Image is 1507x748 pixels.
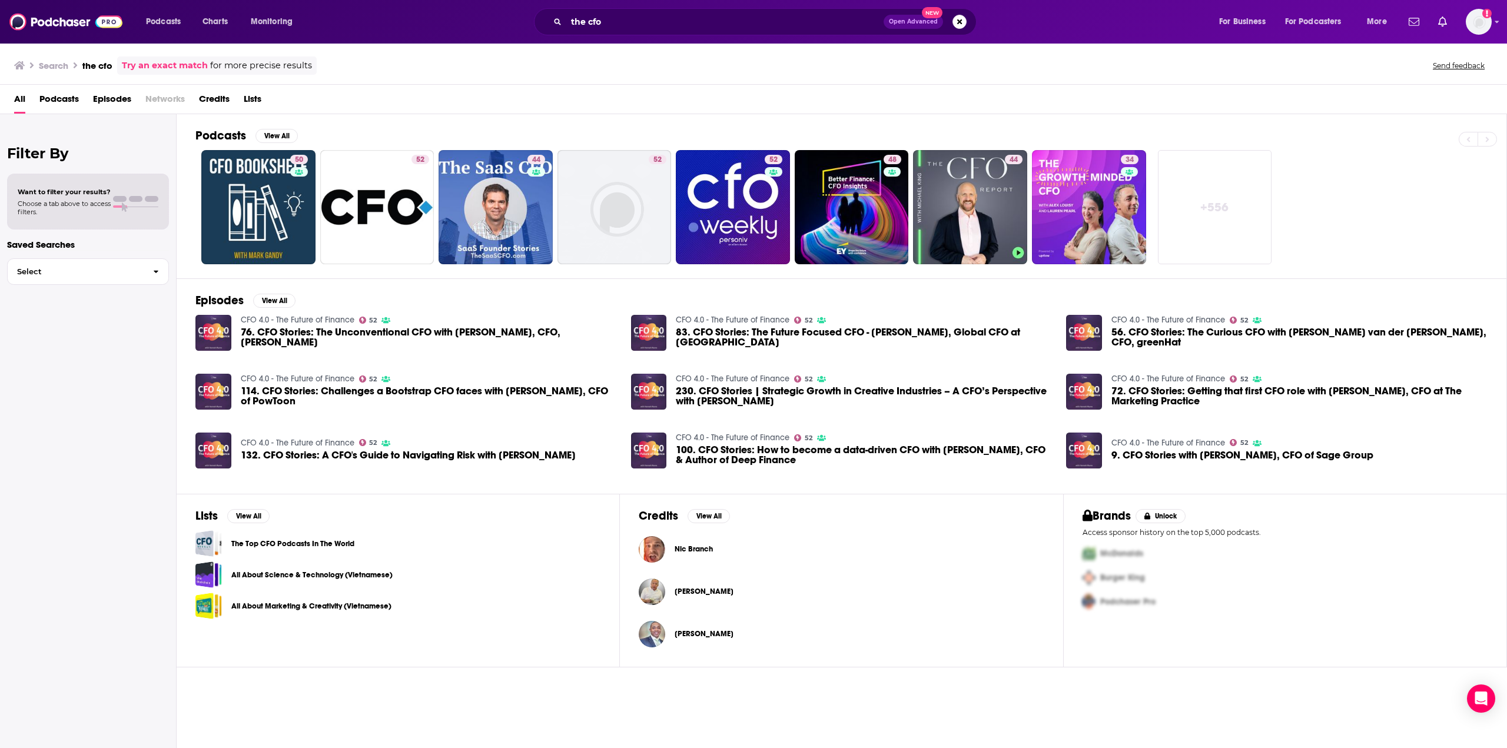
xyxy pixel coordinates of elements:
img: Third Pro Logo [1078,590,1100,614]
span: Monitoring [251,14,293,30]
h2: Episodes [195,293,244,308]
a: 44 [1005,155,1023,164]
a: All About Science & Technology (Vietnamese) [195,561,222,588]
a: CFO 4.0 - The Future of Finance [241,315,354,325]
a: 83. CFO Stories: The Future Focused CFO - James Owen, Global CFO at Kantar [631,315,667,351]
h3: the cfo [82,60,112,71]
a: All [14,89,25,114]
img: Bob Wheeler [639,579,665,605]
span: 83. CFO Stories: The Future Focused CFO - [PERSON_NAME], Global CFO at [GEOGRAPHIC_DATA] [676,327,1052,347]
button: Open AdvancedNew [884,15,943,29]
button: View All [688,509,730,523]
button: open menu [1211,12,1280,31]
a: 56. CFO Stories: The Curious CFO with Paul van der Walt, CFO, greenHat [1066,315,1102,351]
span: For Podcasters [1285,14,1342,30]
h2: Filter By [7,145,169,162]
span: 76. CFO Stories: The Unconventional CFO with [PERSON_NAME], CFO, [PERSON_NAME] [241,327,617,347]
a: 48 [795,150,909,264]
span: Choose a tab above to access filters. [18,200,111,216]
span: The Top CFO Podcasts In The World [195,530,222,557]
a: Bob Wheeler [675,587,733,596]
span: For Business [1219,14,1266,30]
h2: Brands [1083,508,1131,523]
a: CreditsView All [639,508,730,523]
a: 52 [765,155,782,164]
a: 114. CFO Stories: Challenges a Bootstrap CFO faces with David Brandeis, CFO of PowToon [195,374,231,410]
a: 9. CFO Stories with Jonathan Howell, CFO of Sage Group [1066,433,1102,468]
a: Podcasts [39,89,79,114]
a: 34 [1032,150,1146,264]
a: 52 [320,150,434,264]
button: Nic BranchNic Branch [639,530,1044,568]
a: 83. CFO Stories: The Future Focused CFO - James Owen, Global CFO at Kantar [676,327,1052,347]
span: Podchaser Pro [1100,597,1156,607]
a: 52 [411,155,429,164]
button: View All [255,129,298,143]
p: Access sponsor history on the top 5,000 podcasts. [1083,528,1488,537]
h3: Search [39,60,68,71]
span: All About Marketing & Creativity (Vietnamese) [195,593,222,619]
span: McDonalds [1100,548,1143,558]
a: 52 [359,439,377,446]
span: Podcasts [146,14,181,30]
a: CFO 4.0 - The Future of Finance [1111,438,1225,448]
svg: Add a profile image [1482,9,1492,18]
span: 52 [1240,440,1248,446]
span: 44 [532,154,540,166]
a: 52 [676,150,790,264]
button: Unlock [1136,509,1186,523]
a: Show notifications dropdown [1404,12,1424,32]
a: 114. CFO Stories: Challenges a Bootstrap CFO faces with David Brandeis, CFO of PowToon [241,386,617,406]
span: 52 [1240,318,1248,323]
span: 44 [1010,154,1018,166]
a: 100. CFO Stories: How to become a data-driven CFO with Glenn Hopper, CFO & Author of Deep Finance [676,445,1052,465]
a: 100. CFO Stories: How to become a data-driven CFO with Glenn Hopper, CFO & Author of Deep Finance [631,433,667,468]
a: +556 [1158,150,1272,264]
span: 52 [805,318,812,323]
a: CFO 4.0 - The Future of Finance [1111,315,1225,325]
button: open menu [138,12,196,31]
a: CFO 4.0 - The Future of Finance [676,315,789,325]
span: 230. CFO Stories | Strategic Growth in Creative Industries – A CFO’s Perspective with [PERSON_NAME] [676,386,1052,406]
a: 48 [884,155,901,164]
button: open menu [1277,12,1359,31]
img: Perry Jeffries [639,621,665,647]
span: for more precise results [210,59,312,72]
a: 52 [794,375,812,383]
span: Select [8,268,144,275]
img: 132. CFO Stories: A CFO's Guide to Navigating Risk with Isaac Strulowitz [195,433,231,468]
span: [PERSON_NAME] [675,629,733,639]
a: Lists [244,89,261,114]
a: 52 [1230,317,1248,324]
a: CFO 4.0 - The Future of Finance [241,374,354,384]
a: 44 [439,150,553,264]
button: Bob WheelerBob Wheeler [639,573,1044,610]
button: Select [7,258,169,285]
a: 52 [1230,439,1248,446]
a: Episodes [93,89,131,114]
a: 34 [1121,155,1138,164]
span: Networks [145,89,185,114]
a: 72. CFO Stories: Getting that first CFO role with Billy Scanlan, CFO at The Marketing Practice [1066,374,1102,410]
h2: Lists [195,508,218,523]
input: Search podcasts, credits, & more... [566,12,884,31]
a: 52 [557,150,672,264]
button: View All [253,294,296,308]
span: 56. CFO Stories: The Curious CFO with [PERSON_NAME] van der [PERSON_NAME], CFO, greenHat [1111,327,1488,347]
a: Nic Branch [675,544,713,554]
a: Try an exact match [122,59,208,72]
a: 44 [527,155,545,164]
span: More [1367,14,1387,30]
button: Show profile menu [1466,9,1492,35]
a: CFO 4.0 - The Future of Finance [676,433,789,443]
img: 230. CFO Stories | Strategic Growth in Creative Industries – A CFO’s Perspective with Karla Smith [631,374,667,410]
a: 52 [794,317,812,324]
a: Charts [195,12,235,31]
img: 76. CFO Stories: The Unconventional CFO with Jeremy Foster, CFO, Talroo [195,315,231,351]
a: CFO 4.0 - The Future of Finance [676,374,789,384]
